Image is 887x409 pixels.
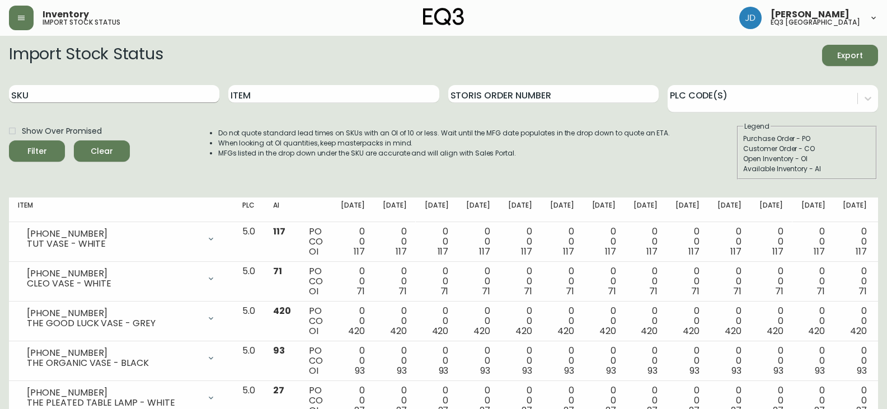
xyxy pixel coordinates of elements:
[432,325,449,337] span: 420
[801,266,825,297] div: 0 0
[480,364,490,377] span: 93
[482,285,490,298] span: 71
[550,266,574,297] div: 0 0
[550,306,574,336] div: 0 0
[717,266,741,297] div: 0 0
[625,198,667,222] th: [DATE]
[479,245,490,258] span: 117
[550,346,574,376] div: 0 0
[605,245,616,258] span: 117
[750,198,792,222] th: [DATE]
[801,346,825,376] div: 0 0
[633,227,658,257] div: 0 0
[633,266,658,297] div: 0 0
[759,227,783,257] div: 0 0
[564,364,574,377] span: 93
[466,346,490,376] div: 0 0
[708,198,750,222] th: [DATE]
[341,306,365,336] div: 0 0
[592,227,616,257] div: 0 0
[739,7,762,29] img: 7c567ac048721f22e158fd313f7f0981
[731,364,741,377] span: 93
[815,364,825,377] span: 93
[43,10,89,19] span: Inventory
[18,306,224,331] div: [PHONE_NUMBER]THE GOOD LUCK VASE - GREY
[27,358,200,368] div: THE ORGANIC VASE - BLACK
[233,302,264,341] td: 5.0
[801,227,825,257] div: 0 0
[374,198,416,222] th: [DATE]
[606,364,616,377] span: 93
[499,198,541,222] th: [DATE]
[390,325,407,337] span: 420
[592,266,616,297] div: 0 0
[218,148,670,158] li: MFGs listed in the drop down under the SKU are accurate and will align with Sales Portal.
[508,346,532,376] div: 0 0
[592,306,616,336] div: 0 0
[425,266,449,297] div: 0 0
[27,398,200,408] div: THE PLEATED TABLE LAMP - WHITE
[675,346,700,376] div: 0 0
[355,364,365,377] span: 93
[521,245,532,258] span: 117
[508,227,532,257] div: 0 0
[743,144,871,154] div: Customer Order - CO
[309,266,323,297] div: PO CO
[775,285,783,298] span: 71
[43,19,120,26] h5: import stock status
[759,346,783,376] div: 0 0
[733,285,741,298] span: 71
[356,285,365,298] span: 71
[524,285,532,298] span: 71
[743,154,871,164] div: Open Inventory - OI
[396,245,407,258] span: 117
[273,225,285,238] span: 117
[743,164,871,174] div: Available Inventory - AI
[425,306,449,336] div: 0 0
[743,121,771,131] legend: Legend
[309,227,323,257] div: PO CO
[439,364,449,377] span: 93
[309,346,323,376] div: PO CO
[457,198,499,222] th: [DATE]
[309,325,318,337] span: OI
[557,325,574,337] span: 420
[541,198,583,222] th: [DATE]
[27,279,200,289] div: CLEO VASE - WHITE
[18,346,224,370] div: [PHONE_NUMBER]THE ORGANIC VASE - BLACK
[273,344,285,357] span: 93
[83,144,121,158] span: Clear
[383,227,407,257] div: 0 0
[608,285,616,298] span: 71
[641,325,658,337] span: 420
[850,325,867,337] span: 420
[341,346,365,376] div: 0 0
[508,306,532,336] div: 0 0
[522,364,532,377] span: 93
[27,308,200,318] div: [PHONE_NUMBER]
[397,364,407,377] span: 93
[309,285,318,298] span: OI
[550,227,574,257] div: 0 0
[743,134,871,144] div: Purchase Order - PO
[814,245,825,258] span: 117
[759,266,783,297] div: 0 0
[466,266,490,297] div: 0 0
[843,346,867,376] div: 0 0
[341,227,365,257] div: 0 0
[772,245,783,258] span: 117
[646,245,658,258] span: 117
[771,10,850,19] span: [PERSON_NAME]
[773,364,783,377] span: 93
[264,198,300,222] th: AI
[273,304,291,317] span: 420
[425,346,449,376] div: 0 0
[647,364,658,377] span: 93
[27,239,200,249] div: TUT VASE - WHITE
[563,245,574,258] span: 117
[233,198,264,222] th: PLC
[18,266,224,291] div: [PHONE_NUMBER]CLEO VASE - WHITE
[341,266,365,297] div: 0 0
[27,318,200,328] div: THE GOOD LUCK VASE - GREY
[466,306,490,336] div: 0 0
